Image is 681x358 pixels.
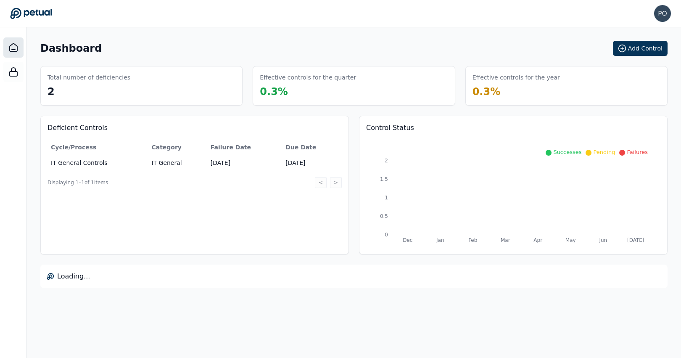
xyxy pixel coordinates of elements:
[148,155,207,171] td: IT General
[380,176,388,182] tspan: 1.5
[40,265,668,288] div: Loading...
[627,149,648,155] span: Failures
[468,237,477,243] tspan: Feb
[315,177,327,188] button: <
[565,237,576,243] tspan: May
[627,237,644,243] tspan: [DATE]
[533,237,542,243] tspan: Apr
[385,232,388,238] tspan: 0
[613,41,668,56] button: Add Control
[48,73,130,82] h3: Total number of deficiencies
[48,86,55,98] span: 2
[207,140,282,155] th: Failure Date
[599,237,607,243] tspan: Jun
[48,155,148,171] td: IT General Controls
[260,86,288,98] span: 0.3 %
[3,62,24,82] a: SOC
[282,140,342,155] th: Due Date
[366,123,660,133] h3: Control Status
[48,179,108,186] span: Displaying 1– 1 of 1 items
[472,86,501,98] span: 0.3 %
[260,73,356,82] h3: Effective controls for the quarter
[403,237,412,243] tspan: Dec
[148,140,207,155] th: Category
[282,155,342,171] td: [DATE]
[472,73,560,82] h3: Effective controls for the year
[553,149,581,155] span: Successes
[10,8,52,19] a: Go to Dashboard
[593,149,615,155] span: Pending
[654,5,671,22] img: pooja.keshan@snowflake.com
[385,195,388,201] tspan: 1
[40,42,102,55] h1: Dashboard
[48,140,148,155] th: Cycle/Process
[330,177,342,188] button: >
[207,155,282,171] td: [DATE]
[380,213,388,219] tspan: 0.5
[501,237,510,243] tspan: Mar
[3,37,24,58] a: Dashboard
[436,237,444,243] tspan: Jan
[385,158,388,164] tspan: 2
[48,123,342,133] h3: Deficient Controls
